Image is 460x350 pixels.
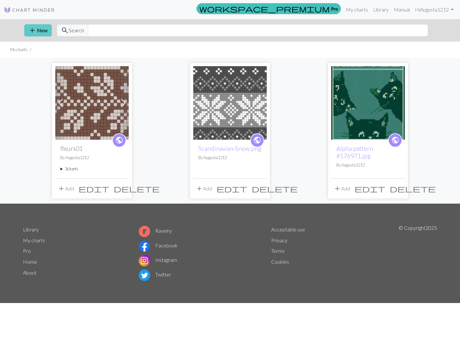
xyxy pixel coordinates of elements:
[23,237,45,243] a: My charts
[412,3,456,16] a: HiAugusta1212
[60,155,124,161] p: By Augusta1212
[333,184,341,193] span: add
[391,135,399,145] span: public
[61,26,69,35] span: search
[271,259,289,265] a: Cookies
[399,224,437,282] p: © Copyright 2025
[387,183,438,195] button: Delete
[23,259,37,265] a: Home
[253,135,261,145] span: public
[371,3,391,16] a: Library
[10,47,27,53] li: My charts
[139,228,172,234] a: Ravelry
[60,166,124,172] summary: 3charts
[217,185,247,192] i: Edit
[55,183,76,195] button: Add
[331,99,405,105] a: Alpha pattern #176971.jpg
[271,226,305,232] a: Acceptable use
[115,134,123,147] i: public
[388,133,402,147] a: public
[111,183,162,195] button: Delete
[79,184,109,193] span: edit
[28,26,36,35] span: add
[139,255,150,266] img: Instagram logo
[193,183,214,195] button: Add
[139,271,171,277] a: Twitter
[196,3,341,14] a: Pro
[355,184,385,193] span: edit
[79,185,109,192] i: Edit
[55,99,129,105] a: fleurs01
[112,133,126,147] a: public
[139,240,150,252] img: Facebook logo
[214,183,249,195] button: Edit
[352,183,387,195] button: Edit
[199,4,330,13] span: workspace_premium
[69,27,84,34] span: Search
[23,269,36,276] a: About
[115,135,123,145] span: public
[331,183,352,195] button: Add
[76,183,111,195] button: Edit
[198,145,261,152] a: Scandinavian-Snow.png
[139,242,178,248] a: Facebook
[391,3,412,16] a: Manual
[249,183,300,195] button: Delete
[193,66,267,140] img: Scandinavian-Snow.png
[55,66,129,140] img: fleurs01
[198,155,262,161] p: By Augusta1212
[57,184,65,193] span: add
[391,134,399,147] i: public
[331,66,405,140] img: Alpha pattern #176971.jpg
[390,184,436,193] span: delete
[114,184,160,193] span: delete
[195,184,203,193] span: add
[336,145,373,159] a: Alpha pattern #176971.jpg
[60,145,124,152] h2: fleurs01
[139,257,177,263] a: Instagram
[24,24,52,36] button: New
[193,99,267,105] a: Scandinavian-Snow.png
[271,237,287,243] a: Privacy
[23,226,39,232] a: Library
[343,3,371,16] a: My charts
[139,269,150,281] img: Twitter logo
[23,248,31,254] a: Pro
[253,134,261,147] i: public
[250,133,264,147] a: public
[271,248,285,254] a: Terms
[336,162,400,168] p: By Augusta1212
[217,184,247,193] span: edit
[355,185,385,192] i: Edit
[4,6,55,14] img: Logo
[252,184,298,193] span: delete
[139,226,150,237] img: Ravelry logo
